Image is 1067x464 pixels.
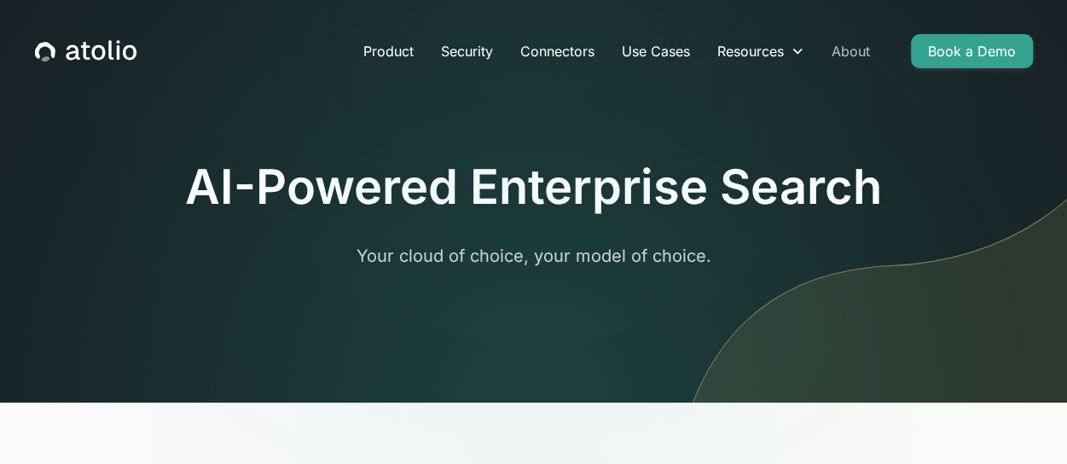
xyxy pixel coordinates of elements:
img: line [667,7,1067,403]
a: About [818,34,884,68]
div: Resources [704,34,818,68]
p: Your cloud of choice, your model of choice. [206,243,861,269]
a: Product [350,34,427,68]
a: Use Cases [608,34,704,68]
a: Book a Demo [911,34,1033,68]
h1: AI-Powered Enterprise Search [185,159,882,216]
a: Connectors [507,34,608,68]
a: Security [427,34,507,68]
div: Resources [717,41,784,61]
a: home [35,40,136,62]
iframe: Chat Widget [982,382,1067,464]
